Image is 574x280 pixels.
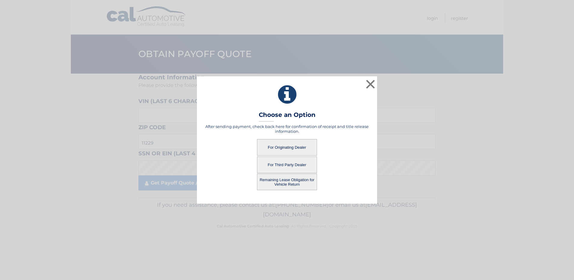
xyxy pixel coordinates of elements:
button: × [364,78,376,90]
button: Remaining Lease Obligation for Vehicle Return [257,174,317,190]
h3: Choose an Option [259,111,316,122]
button: For Originating Dealer [257,139,317,156]
button: For Third Party Dealer [257,157,317,173]
h5: After sending payment, check back here for confirmation of receipt and title release information. [204,124,370,134]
